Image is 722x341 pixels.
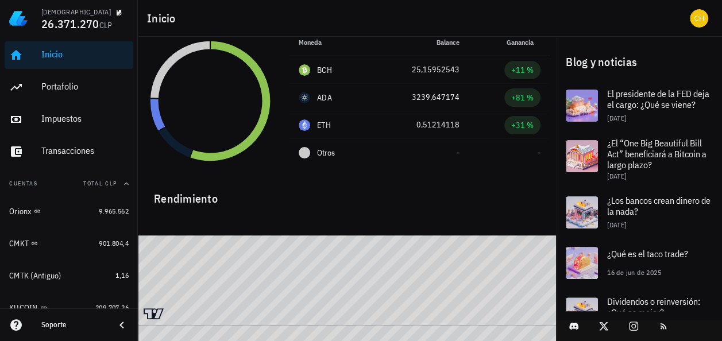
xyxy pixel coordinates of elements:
[144,308,164,319] a: Charting by TradingView
[9,271,61,281] div: CMTK (Antiguo)
[557,187,722,238] a: ¿Los bancos crean dinero de la nada? [DATE]
[317,92,332,103] div: ADA
[41,320,106,330] div: Soporte
[317,64,332,76] div: BCH
[557,80,722,131] a: El presidente de la FED deja el cargo: ¿Qué se viene? [DATE]
[507,38,540,46] span: Ganancia
[5,106,133,133] a: Impuestos
[607,114,626,122] span: [DATE]
[607,268,661,277] span: 16 de jun de 2025
[41,113,129,124] div: Impuestos
[147,9,180,28] h1: Inicio
[607,137,706,170] span: ¿El “One Big Beautiful Bill Act” beneficiará a Bitcoin a largo plazo?
[99,207,129,215] span: 9.965.562
[9,207,32,216] div: Orionx
[5,73,133,101] a: Portafolio
[511,64,534,76] div: +11 %
[557,131,722,187] a: ¿El “One Big Beautiful Bill Act” beneficiará a Bitcoin a largo plazo? [DATE]
[457,148,460,158] span: -
[370,29,469,56] th: Balance
[9,9,28,28] img: LedgiFi
[317,147,335,159] span: Otros
[99,239,129,247] span: 901.804,4
[5,230,133,257] a: CMKT 901.804,4
[317,119,331,131] div: ETH
[607,88,709,110] span: El presidente de la FED deja el cargo: ¿Qué se viene?
[538,148,540,158] span: -
[299,64,310,76] div: BCH-icon
[607,172,626,180] span: [DATE]
[99,20,113,30] span: CLP
[9,303,38,313] div: KUCOIN
[41,16,99,32] span: 26.371.270
[511,92,534,103] div: +81 %
[145,180,550,208] div: Rendimiento
[557,238,722,288] a: ¿Qué es el taco trade? 16 de jun de 2025
[5,294,133,321] a: KUCOIN 209.707,26
[5,41,133,69] a: Inicio
[299,92,310,103] div: ADA-icon
[557,288,722,339] a: Dividendos o reinversión: ¿Qué es mejor?
[607,195,711,217] span: ¿Los bancos crean dinero de la nada?
[511,119,534,131] div: +31 %
[95,303,129,312] span: 209.707,26
[5,197,133,225] a: Orionx 9.965.562
[690,9,708,28] div: avatar
[5,138,133,165] a: Transacciones
[380,91,460,103] div: 3239,647174
[9,239,29,249] div: CMKT
[557,44,722,80] div: Blog y noticias
[380,119,460,131] div: 0,51214118
[607,248,688,259] span: ¿Qué es el taco trade?
[5,262,133,289] a: CMTK (Antiguo) 1,16
[289,29,370,56] th: Moneda
[41,7,111,17] div: [DEMOGRAPHIC_DATA]
[5,170,133,197] button: CuentasTotal CLP
[607,296,700,318] span: Dividendos o reinversión: ¿Qué es mejor?
[380,64,460,76] div: 25,15952543
[83,180,117,187] span: Total CLP
[41,81,129,92] div: Portafolio
[41,145,129,156] div: Transacciones
[299,119,310,131] div: ETH-icon
[607,220,626,229] span: [DATE]
[41,49,129,60] div: Inicio
[115,271,129,280] span: 1,16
